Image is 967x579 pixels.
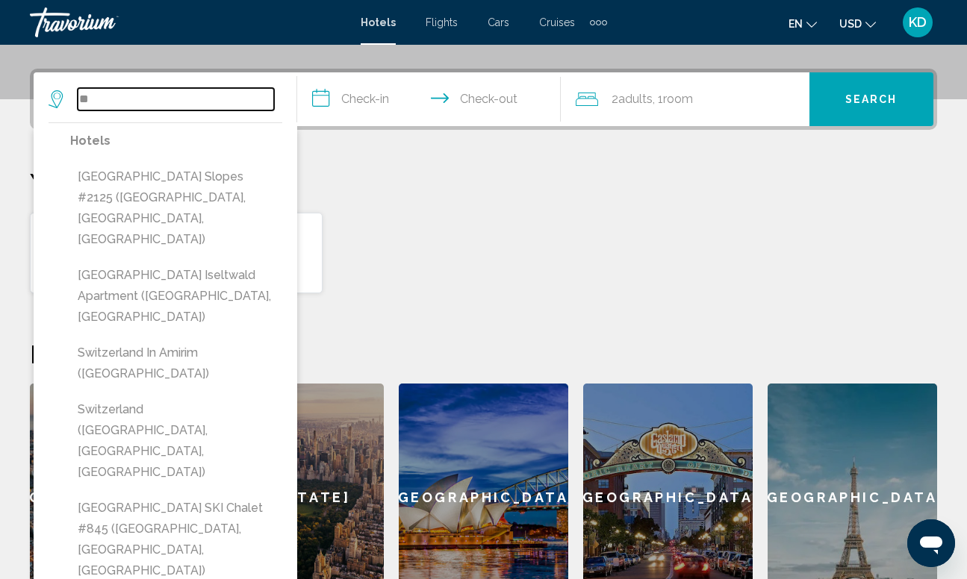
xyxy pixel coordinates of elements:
[30,7,346,37] a: Travorium
[909,15,927,30] span: KD
[561,72,809,126] button: Travelers: 2 adults, 0 children
[612,89,653,110] span: 2
[30,339,937,369] h2: Featured Destinations
[488,16,509,28] a: Cars
[898,7,937,38] button: User Menu
[907,519,955,567] iframe: Button to launch messaging window
[839,18,862,30] span: USD
[30,167,937,197] p: Your Recent Searches
[361,16,396,28] a: Hotels
[70,395,282,486] button: Switzerland ([GEOGRAPHIC_DATA], [GEOGRAPHIC_DATA], [GEOGRAPHIC_DATA])
[845,94,898,106] span: Search
[30,212,323,294] button: Hotels in [GEOGRAPHIC_DATA], [GEOGRAPHIC_DATA], [GEOGRAPHIC_DATA] (CHI)[DATE] - [DATE]1Room1Adult
[297,72,561,126] button: Check in and out dates
[839,13,876,34] button: Change currency
[426,16,458,28] a: Flights
[663,92,693,106] span: Room
[70,163,282,254] button: [GEOGRAPHIC_DATA] Slopes #2125 ([GEOGRAPHIC_DATA], [GEOGRAPHIC_DATA], [GEOGRAPHIC_DATA])
[653,89,693,110] span: , 1
[34,72,933,126] div: Search widget
[789,18,803,30] span: en
[590,10,607,34] button: Extra navigation items
[70,339,282,388] button: Switzerland In Amirim ([GEOGRAPHIC_DATA])
[789,13,817,34] button: Change language
[809,72,933,126] button: Search
[618,92,653,106] span: Adults
[70,131,282,151] p: Hotels
[539,16,575,28] a: Cruises
[70,261,282,331] button: [GEOGRAPHIC_DATA] Iseltwald Apartment ([GEOGRAPHIC_DATA], [GEOGRAPHIC_DATA])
